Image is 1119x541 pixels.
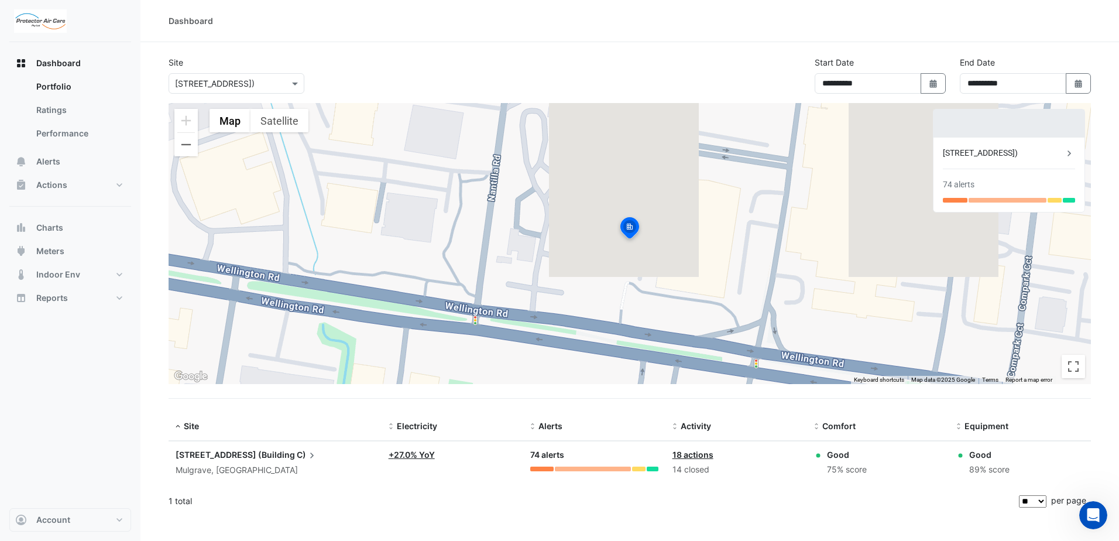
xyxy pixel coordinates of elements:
span: C) [297,448,318,461]
a: Terms (opens in new tab) [982,376,998,383]
button: Alerts [9,150,131,173]
div: 74 alerts [943,179,974,191]
span: Account [36,514,70,526]
span: Map data ©2025 Google [911,376,975,383]
button: Account [9,508,131,532]
img: site-pin-selected.svg [617,215,643,244]
label: Site [169,56,183,69]
span: Alerts [36,156,60,167]
button: Actions [9,173,131,197]
label: End Date [960,56,995,69]
div: Dashboard [9,75,131,150]
span: Comfort [822,421,856,431]
div: 14 closed [672,463,800,477]
app-icon: Actions [15,179,27,191]
span: Indoor Env [36,269,80,280]
span: [STREET_ADDRESS] (Building [176,450,295,460]
button: Indoor Env [9,263,131,286]
label: Start Date [815,56,854,69]
app-icon: Alerts [15,156,27,167]
button: Keyboard shortcuts [854,376,904,384]
button: Zoom in [174,109,198,132]
div: Good [827,448,867,461]
a: Report a map error [1005,376,1052,383]
div: [STREET_ADDRESS]) [943,147,1063,159]
div: 75% score [827,463,867,477]
span: Reports [36,292,68,304]
span: Meters [36,245,64,257]
button: Dashboard [9,52,131,75]
span: Actions [36,179,67,191]
button: Reports [9,286,131,310]
button: Zoom out [174,133,198,156]
fa-icon: Select Date [928,78,939,88]
app-icon: Charts [15,222,27,234]
app-icon: Indoor Env [15,269,27,280]
a: +27.0% YoY [389,450,435,460]
button: Show satellite imagery [250,109,308,132]
div: Mulgrave, [GEOGRAPHIC_DATA] [176,464,375,477]
div: 89% score [969,463,1010,477]
a: 18 actions [672,450,713,460]
fa-icon: Select Date [1073,78,1084,88]
a: Ratings [27,98,131,122]
a: Open this area in Google Maps (opens a new window) [171,369,210,384]
div: 74 alerts [530,448,658,462]
img: Company Logo [14,9,67,33]
app-icon: Meters [15,245,27,257]
span: per page [1051,495,1086,505]
app-icon: Dashboard [15,57,27,69]
div: Dashboard [169,15,213,27]
button: Toggle fullscreen view [1062,355,1085,378]
div: 1 total [169,487,1017,516]
span: Electricity [397,421,437,431]
span: Equipment [964,421,1008,431]
span: Activity [681,421,711,431]
span: Site [184,421,199,431]
button: Charts [9,216,131,239]
span: Charts [36,222,63,234]
button: Meters [9,239,131,263]
img: Google [171,369,210,384]
a: Portfolio [27,75,131,98]
app-icon: Reports [15,292,27,304]
span: Alerts [538,421,562,431]
a: Performance [27,122,131,145]
div: Good [969,448,1010,461]
button: Show street map [210,109,250,132]
span: Dashboard [36,57,81,69]
iframe: Intercom live chat [1079,501,1107,529]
